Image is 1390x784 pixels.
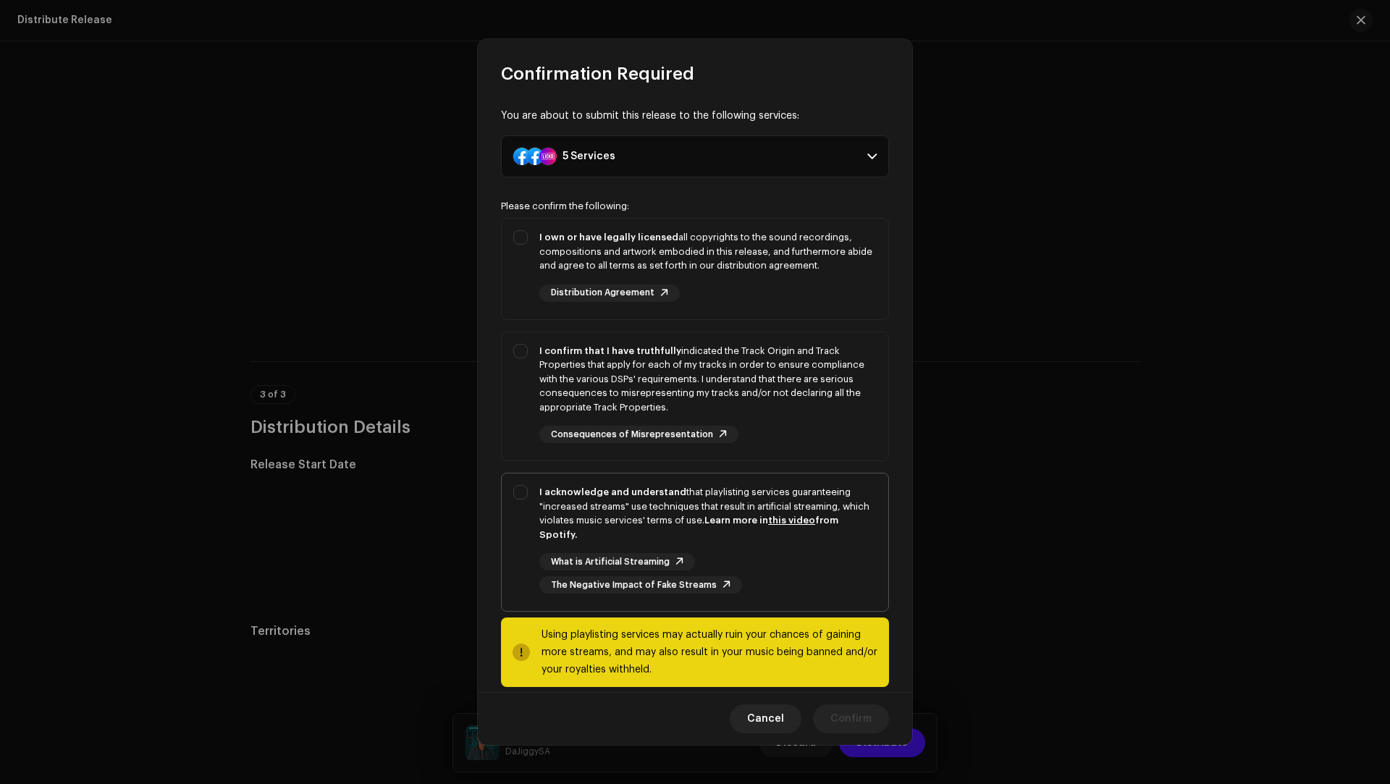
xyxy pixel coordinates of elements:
div: Please confirm the following: [501,201,889,212]
span: Confirm [830,704,872,733]
strong: I acknowledge and understand [539,487,686,497]
p-accordion-header: 5 Services [501,135,889,177]
a: this video [768,515,815,525]
span: The Negative Impact of Fake Streams [551,581,717,590]
button: Cancel [730,704,801,733]
strong: Learn more in from Spotify. [539,515,838,539]
span: Confirmation Required [501,62,694,85]
strong: I confirm that I have truthfully [539,346,681,355]
strong: I own or have legally licensed [539,232,678,242]
p-togglebutton: I confirm that I have truthfullyindicated the Track Origin and Track Properties that apply for ea... [501,332,889,462]
span: Consequences of Misrepresentation [551,430,713,439]
div: 5 Services [563,151,615,162]
p-togglebutton: I own or have legally licensedall copyrights to the sound recordings, compositions and artwork em... [501,218,889,320]
div: that playlisting services guaranteeing "increased streams" use techniques that result in artifici... [539,485,877,541]
span: Distribution Agreement [551,288,654,298]
div: Using playlisting services may actually ruin your chances of gaining more streams, and may also r... [542,626,877,678]
button: Confirm [813,704,889,733]
div: indicated the Track Origin and Track Properties that apply for each of my tracks in order to ensu... [539,344,877,415]
span: What is Artificial Streaming [551,557,670,567]
p-togglebutton: I acknowledge and understandthat playlisting services guaranteeing "increased streams" use techni... [501,473,889,612]
span: Cancel [747,704,784,733]
div: all copyrights to the sound recordings, compositions and artwork embodied in this release, and fu... [539,230,877,273]
div: You are about to submit this release to the following services: [501,109,889,124]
